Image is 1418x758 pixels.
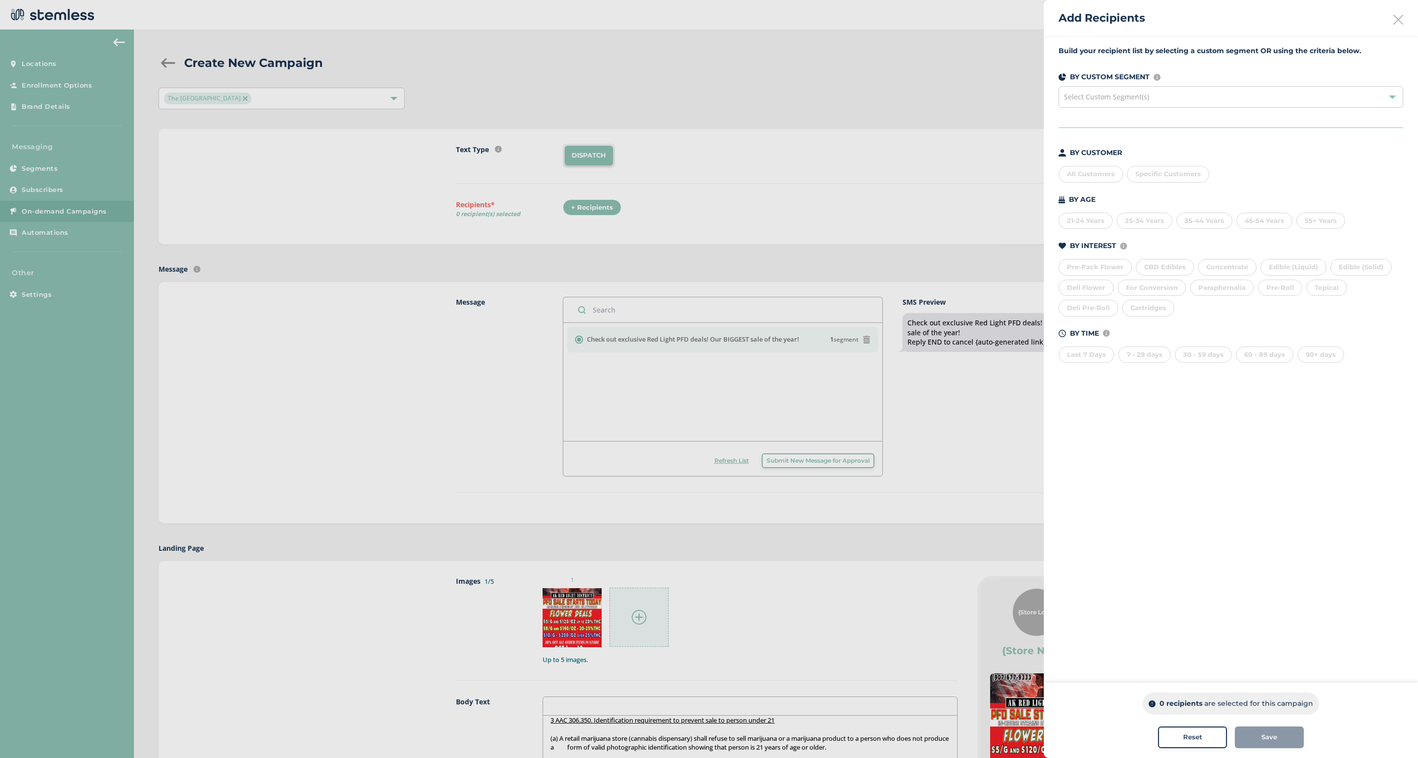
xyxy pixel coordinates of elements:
[1059,280,1114,296] div: Deli Flower
[1160,698,1202,709] p: 0 recipients
[1059,259,1132,276] div: Pre-Pack Flower
[1059,213,1113,229] div: 21-24 Years
[1059,243,1066,250] img: icon-heart-dark-29e6356f.svg
[1236,347,1293,363] div: 60 - 89 days
[1059,166,1123,183] div: All Customers
[1204,698,1313,709] p: are selected for this campaign
[1059,347,1114,363] div: Last 7 Days
[1296,213,1345,229] div: 55+ Years
[1059,196,1065,203] img: icon-cake-93b2a7b5.svg
[1369,711,1418,758] iframe: Chat Widget
[1070,148,1122,158] p: BY CUSTOMER
[1306,280,1347,296] div: Topical
[1103,330,1110,337] img: icon-info-236977d2.svg
[1122,300,1174,316] div: Cartridges
[1135,170,1201,178] span: Specific Customers
[1059,300,1118,316] div: Deli Pre-Roll
[1149,700,1156,707] img: icon-info-dark-48f6c5f3.svg
[1118,347,1171,363] div: 7 - 29 days
[1175,347,1232,363] div: 30 - 59 days
[1258,280,1302,296] div: Pre-Roll
[1198,259,1257,276] div: Concentrate
[1070,241,1116,251] p: BY INTEREST
[1330,259,1392,276] div: Edible (Solid)
[1117,213,1172,229] div: 25-34 Years
[1158,726,1227,748] button: Reset
[1120,243,1127,250] img: icon-info-236977d2.svg
[1059,149,1066,157] img: icon-person-dark-ced50e5f.svg
[1118,280,1186,296] div: For Conversion
[1154,74,1160,81] img: icon-info-236977d2.svg
[1064,92,1149,101] span: Select Custom Segment(s)
[1236,213,1292,229] div: 45-54 Years
[1136,259,1194,276] div: CBD Edibles
[1297,347,1344,363] div: 90+ days
[1190,280,1254,296] div: Paraphernalia
[1183,732,1202,742] span: Reset
[1059,73,1066,81] img: icon-segments-dark-074adb27.svg
[1069,194,1096,205] p: BY AGE
[1059,46,1403,56] label: Build your recipient list by selecting a custom segment OR using the criteria below.
[1070,328,1099,339] p: BY TIME
[1059,330,1066,337] img: icon-time-dark-e6b1183b.svg
[1260,259,1326,276] div: Edible (Liquid)
[1059,10,1145,26] h2: Add Recipients
[1176,213,1232,229] div: 35-44 Years
[1070,72,1150,82] p: BY CUSTOM SEGMENT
